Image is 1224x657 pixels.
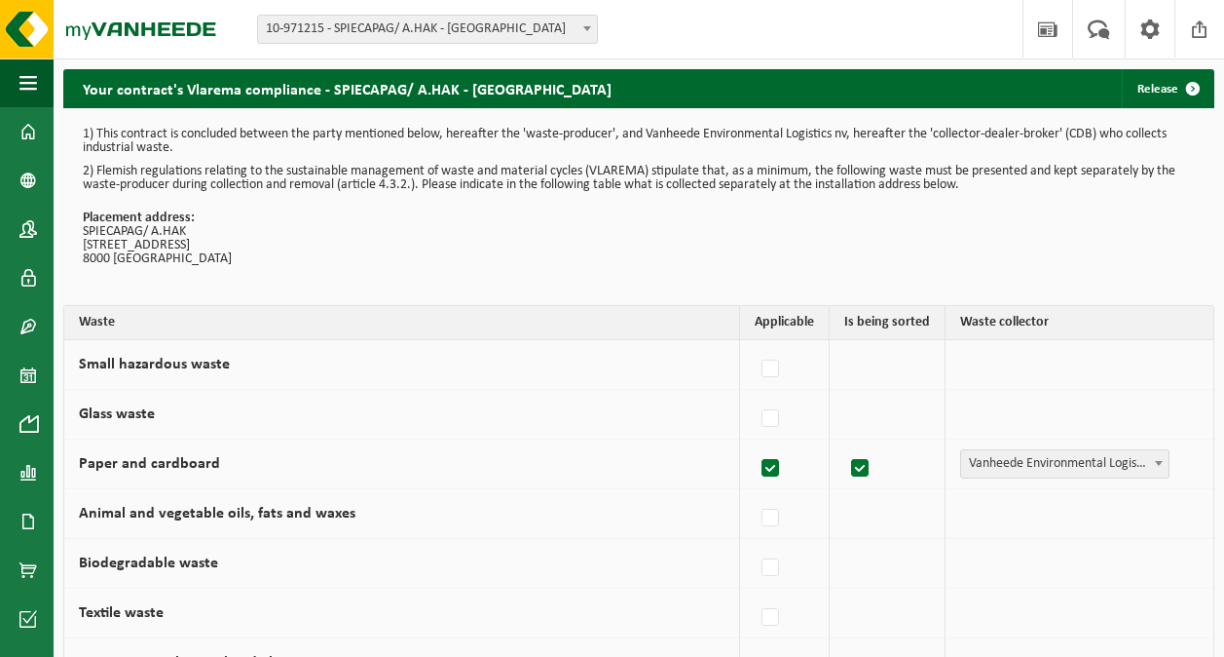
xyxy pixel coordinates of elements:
[83,128,1195,155] p: 1) This contract is concluded between the party mentioned below, hereafter the 'waste-producer', ...
[79,605,164,621] label: Textile waste
[960,449,1169,479] span: Vanheede Environmental Logistics
[258,16,597,43] span: 10-971215 - SPIECAPAG/ A.HAK - BRUGGE
[79,506,355,522] label: Animal and vegetable oils, fats and waxes
[1122,69,1212,108] a: Release
[83,211,195,225] strong: Placement address:
[79,456,220,472] label: Paper and cardboard
[961,450,1168,478] span: Vanheede Environmental Logistics
[740,306,830,340] th: Applicable
[79,406,155,422] label: Glass waste
[79,357,230,372] label: Small hazardous waste
[79,556,218,571] label: Biodegradable waste
[64,306,740,340] th: Waste
[83,212,1195,266] p: SPIECAPAG/ A.HAK [STREET_ADDRESS] 8000 [GEOGRAPHIC_DATA]
[63,69,631,107] h2: Your contract's Vlarema compliance - SPIECAPAG/ A.HAK - [GEOGRAPHIC_DATA]
[946,306,1213,340] th: Waste collector
[257,15,598,44] span: 10-971215 - SPIECAPAG/ A.HAK - BRUGGE
[83,165,1195,192] p: 2) Flemish regulations relating to the sustainable management of waste and material cycles (VLARE...
[830,306,946,340] th: Is being sorted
